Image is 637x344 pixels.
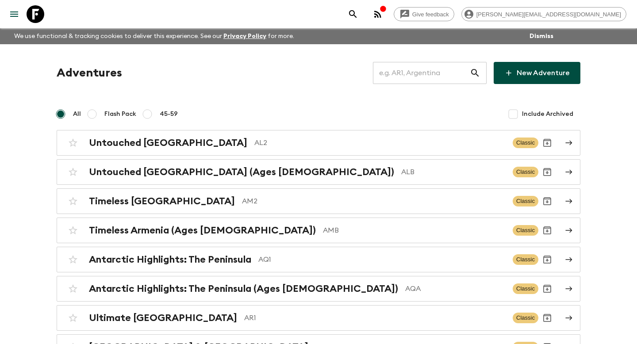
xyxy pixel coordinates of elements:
[223,33,266,39] a: Privacy Policy
[5,5,23,23] button: menu
[472,11,626,18] span: [PERSON_NAME][EMAIL_ADDRESS][DOMAIN_NAME]
[89,254,251,265] h2: Antarctic Highlights: The Peninsula
[461,7,626,21] div: [PERSON_NAME][EMAIL_ADDRESS][DOMAIN_NAME]
[538,309,556,327] button: Archive
[513,283,538,294] span: Classic
[401,167,506,177] p: ALB
[57,64,122,82] h1: Adventures
[513,313,538,323] span: Classic
[57,218,580,243] a: Timeless Armenia (Ages [DEMOGRAPHIC_DATA])AMBClassicArchive
[89,166,394,178] h2: Untouched [GEOGRAPHIC_DATA] (Ages [DEMOGRAPHIC_DATA])
[513,196,538,206] span: Classic
[57,130,580,156] a: Untouched [GEOGRAPHIC_DATA]AL2ClassicArchive
[258,254,506,265] p: AQ1
[494,62,580,84] a: New Adventure
[538,251,556,268] button: Archive
[407,11,454,18] span: Give feedback
[244,313,506,323] p: AR1
[513,167,538,177] span: Classic
[89,283,398,294] h2: Antarctic Highlights: The Peninsula (Ages [DEMOGRAPHIC_DATA])
[73,110,81,118] span: All
[323,225,506,236] p: AMB
[57,188,580,214] a: Timeless [GEOGRAPHIC_DATA]AM2ClassicArchive
[538,163,556,181] button: Archive
[242,196,506,206] p: AM2
[538,280,556,298] button: Archive
[394,7,454,21] a: Give feedback
[513,225,538,236] span: Classic
[160,110,178,118] span: 45-59
[57,276,580,302] a: Antarctic Highlights: The Peninsula (Ages [DEMOGRAPHIC_DATA])AQAClassicArchive
[57,247,580,272] a: Antarctic Highlights: The PeninsulaAQ1ClassicArchive
[405,283,506,294] p: AQA
[89,225,316,236] h2: Timeless Armenia (Ages [DEMOGRAPHIC_DATA])
[89,195,235,207] h2: Timeless [GEOGRAPHIC_DATA]
[344,5,362,23] button: search adventures
[89,312,237,324] h2: Ultimate [GEOGRAPHIC_DATA]
[527,30,556,42] button: Dismiss
[254,138,506,148] p: AL2
[373,61,470,85] input: e.g. AR1, Argentina
[522,110,573,118] span: Include Archived
[513,254,538,265] span: Classic
[104,110,136,118] span: Flash Pack
[538,134,556,152] button: Archive
[513,138,538,148] span: Classic
[57,159,580,185] a: Untouched [GEOGRAPHIC_DATA] (Ages [DEMOGRAPHIC_DATA])ALBClassicArchive
[11,28,298,44] p: We use functional & tracking cookies to deliver this experience. See our for more.
[538,192,556,210] button: Archive
[89,137,247,149] h2: Untouched [GEOGRAPHIC_DATA]
[538,222,556,239] button: Archive
[57,305,580,331] a: Ultimate [GEOGRAPHIC_DATA]AR1ClassicArchive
